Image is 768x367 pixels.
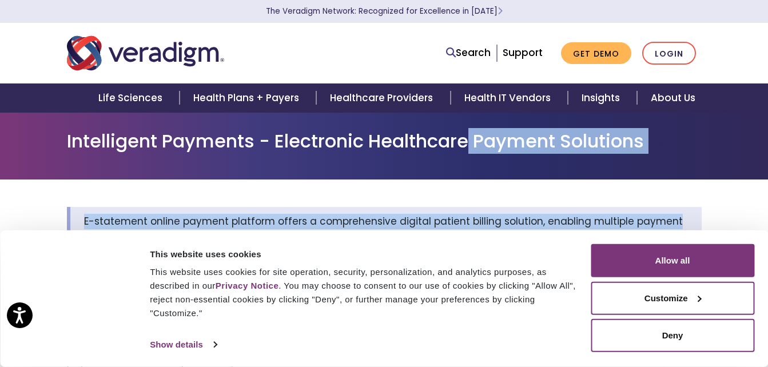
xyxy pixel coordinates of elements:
button: Customize [591,281,754,314]
a: Search [446,45,491,61]
a: Get Demo [561,42,631,65]
a: The Veradigm Network: Recognized for Excellence in [DATE]Learn More [266,6,503,17]
h1: Intelligent Payments - Electronic Healthcare Payment Solutions [67,130,702,152]
span: Learn More [498,6,503,17]
a: Support [503,46,543,59]
a: Show details [150,336,216,353]
a: Healthcare Providers [316,83,450,113]
div: This website uses cookies for site operation, security, personalization, and analytics purposes, ... [150,265,578,320]
a: Privacy Notice [216,281,278,290]
a: Login [642,42,696,65]
img: Veradigm logo [67,34,224,72]
a: About Us [637,83,709,113]
span: E-statement online payment platform offers a comprehensive digital patient billing solution, enab... [84,214,683,244]
div: This website uses cookies [150,247,578,261]
button: Allow all [591,244,754,277]
a: Life Sciences [85,83,180,113]
a: Health IT Vendors [451,83,568,113]
a: Insights [568,83,637,113]
iframe: Drift Chat Widget [548,285,754,353]
a: Health Plans + Payers [180,83,316,113]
